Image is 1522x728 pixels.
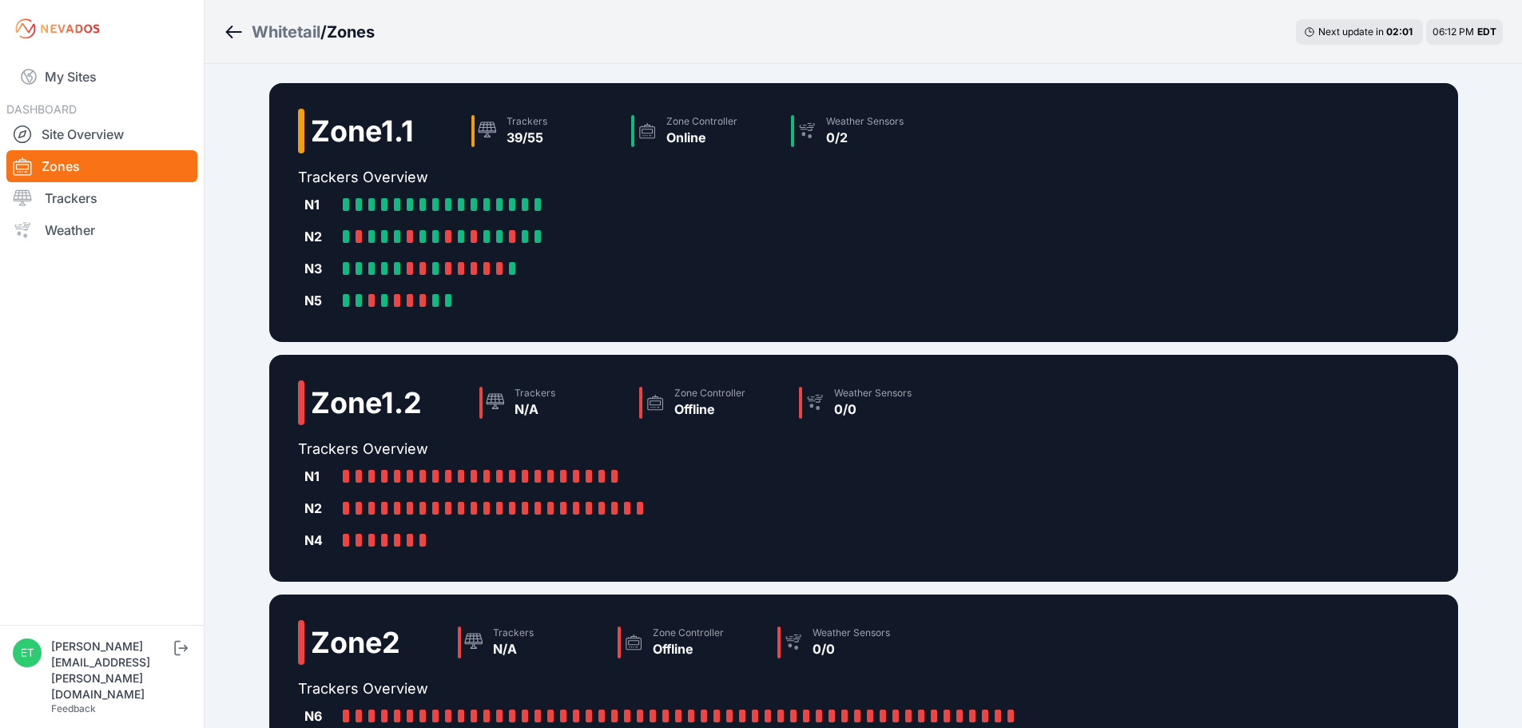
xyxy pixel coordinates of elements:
a: Site Overview [6,118,197,150]
div: 0/0 [813,639,890,658]
a: Weather Sensors0/0 [793,380,952,425]
a: Feedback [51,702,96,714]
div: 0/0 [834,400,912,419]
div: N5 [304,291,336,310]
a: Zones [6,150,197,182]
a: TrackersN/A [451,620,611,665]
div: Online [666,128,737,147]
div: Trackers [515,387,555,400]
div: N6 [304,706,336,726]
h2: Zone 1.2 [311,387,422,419]
a: Whitetail [252,21,320,43]
a: Weather [6,214,197,246]
span: Next update in [1318,26,1384,38]
div: Zone Controller [674,387,745,400]
div: 02 : 01 [1386,26,1415,38]
h2: Zone 1.1 [311,115,414,147]
div: Zone Controller [653,627,724,639]
div: Weather Sensors [826,115,904,128]
a: Trackers [6,182,197,214]
a: Weather Sensors0/2 [785,109,944,153]
div: Trackers [507,115,547,128]
span: EDT [1477,26,1496,38]
div: Offline [674,400,745,419]
div: N2 [304,499,336,518]
div: 0/2 [826,128,904,147]
img: Nevados [13,16,102,42]
a: TrackersN/A [473,380,633,425]
div: N/A [515,400,555,419]
span: / [320,21,327,43]
div: Zone Controller [666,115,737,128]
h2: Zone 2 [311,627,400,658]
div: N3 [304,259,336,278]
a: My Sites [6,58,197,96]
div: Trackers [493,627,534,639]
h2: Trackers Overview [298,678,1027,700]
h3: Zones [327,21,375,43]
div: N2 [304,227,336,246]
a: Weather Sensors0/0 [771,620,931,665]
a: Trackers39/55 [465,109,625,153]
div: 39/55 [507,128,547,147]
div: Weather Sensors [813,627,890,639]
h2: Trackers Overview [298,166,944,189]
div: [PERSON_NAME][EMAIL_ADDRESS][PERSON_NAME][DOMAIN_NAME] [51,638,171,702]
span: DASHBOARD [6,102,77,116]
img: ethan.harte@nevados.solar [13,638,42,667]
div: N4 [304,531,336,550]
div: Weather Sensors [834,387,912,400]
div: Offline [653,639,724,658]
span: 06:12 PM [1433,26,1474,38]
nav: Breadcrumb [224,11,375,53]
div: N1 [304,467,336,486]
div: N1 [304,195,336,214]
h2: Trackers Overview [298,438,952,460]
div: N/A [493,639,534,658]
